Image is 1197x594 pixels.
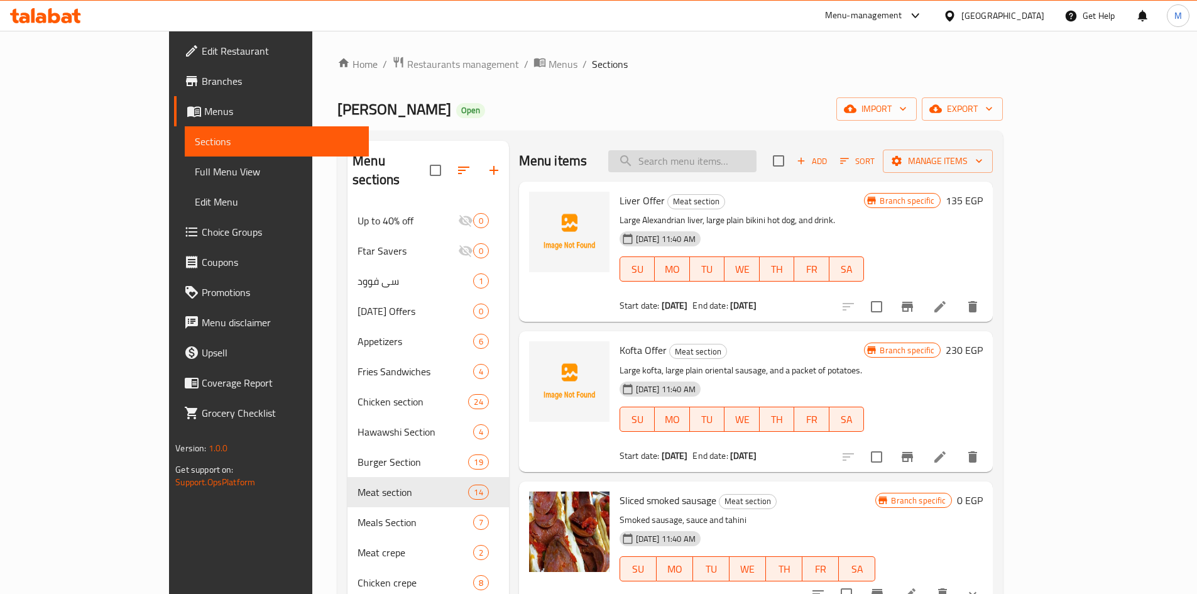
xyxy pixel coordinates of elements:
div: items [473,273,489,289]
svg: Inactive section [458,213,473,228]
button: export [922,97,1003,121]
span: 7 [474,517,488,529]
button: FR [794,407,829,432]
span: Kofta Offer [620,341,667,360]
span: 6 [474,336,488,348]
button: Sort [837,151,878,171]
span: TH [771,560,797,578]
a: Upsell [174,338,369,368]
span: Sections [592,57,628,72]
button: Add [792,151,832,171]
button: MO [655,407,690,432]
div: Up to 40% off [358,213,457,228]
div: Appetizers6 [347,326,509,356]
a: Menus [533,56,577,72]
span: TH [765,410,790,429]
span: Hawawshi Section [358,424,473,439]
a: Grocery Checklist [174,398,369,428]
button: MO [657,556,693,581]
div: items [468,454,488,470]
b: [DATE] [662,448,688,464]
a: Restaurants management [392,56,519,72]
div: سي فوود1 [347,266,509,296]
span: End date: [692,297,728,314]
span: Branch specific [886,495,951,507]
div: Meat section14 [347,477,509,507]
span: import [846,101,907,117]
input: search [608,150,757,172]
b: [DATE] [730,297,757,314]
h6: 230 EGP [946,341,983,359]
span: Edit Menu [195,194,359,209]
span: 2 [474,547,488,559]
div: Chicken crepe [358,575,473,590]
button: delete [958,292,988,322]
a: Choice Groups [174,217,369,247]
span: Meat crepe [358,545,473,560]
div: [DATE] Offers0 [347,296,509,326]
div: Burger Section19 [347,447,509,477]
span: FR [799,260,824,278]
span: Promotions [202,285,359,300]
span: Coverage Report [202,375,359,390]
span: FR [799,410,824,429]
button: SU [620,556,657,581]
button: FR [802,556,839,581]
h2: Menu items [519,151,588,170]
a: Menus [174,96,369,126]
span: Add [795,154,829,168]
div: Chicken section24 [347,387,509,417]
button: SA [829,256,865,282]
h6: 135 EGP [946,192,983,209]
span: export [932,101,993,117]
button: TU [690,256,725,282]
span: Burger Section [358,454,468,470]
span: TU [698,560,724,578]
div: Ftar Savers [358,243,457,258]
span: MO [660,260,685,278]
span: MO [662,560,688,578]
button: FR [794,256,829,282]
span: TU [695,260,720,278]
span: Start date: [620,448,660,464]
span: Chicken section [358,394,468,409]
span: 8 [474,577,488,589]
div: items [473,575,489,590]
div: Ramadan Offers [358,304,473,319]
div: Menu-management [825,8,902,23]
span: SA [834,260,860,278]
div: Open [456,103,485,118]
span: Meat section [670,344,726,359]
div: Fries Sandwiches [358,364,473,379]
span: Branches [202,74,359,89]
a: Coupons [174,247,369,277]
button: TU [690,407,725,432]
span: MO [660,410,685,429]
span: SA [834,410,860,429]
span: Restaurants management [407,57,519,72]
p: Large Alexandrian liver, large plain bikini hot dog, and drink. [620,212,865,228]
span: Select section [765,148,792,174]
span: Appetizers [358,334,473,349]
span: Branch specific [875,195,939,207]
span: Menus [549,57,577,72]
span: Meat section [668,194,724,209]
span: FR [807,560,834,578]
a: Full Menu View [185,157,369,187]
span: Full Menu View [195,164,359,179]
span: Select all sections [422,157,449,184]
div: Meat section [669,344,727,359]
span: 0 [474,215,488,227]
a: Branches [174,66,369,96]
img: Liver Offer [529,192,609,272]
span: Meat section [358,485,468,500]
div: items [473,304,489,319]
p: Smoked sausage, sauce and tahini [620,512,876,528]
div: Meat section [667,194,725,209]
span: SU [625,560,652,578]
span: Select to update [863,444,890,470]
